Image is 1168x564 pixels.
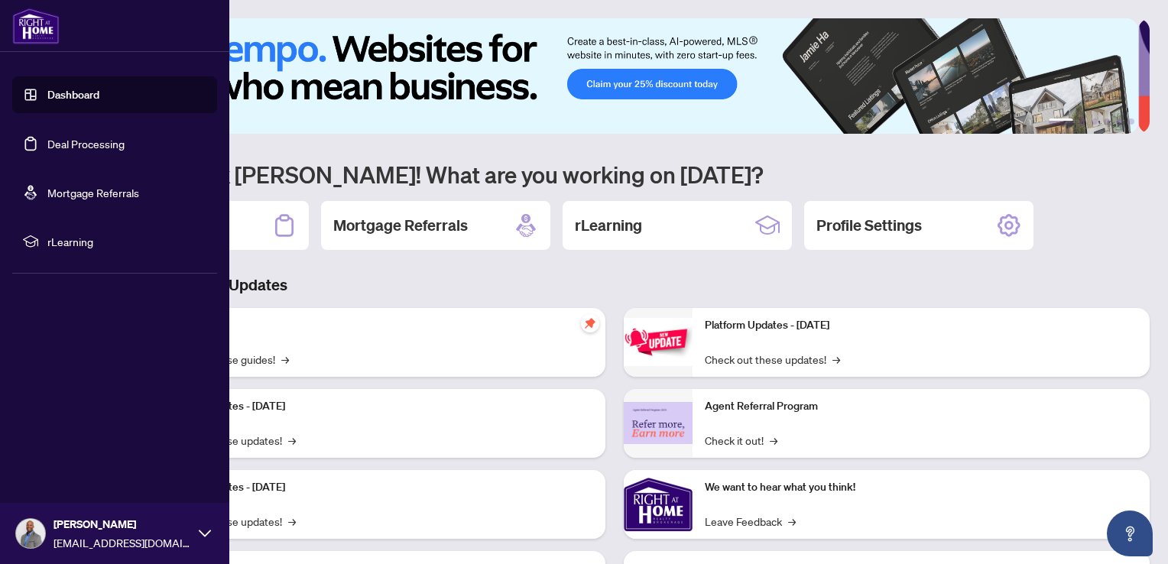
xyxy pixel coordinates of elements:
span: pushpin [581,314,599,332]
span: → [788,513,796,530]
img: Agent Referral Program [624,402,693,444]
h2: rLearning [575,215,642,236]
img: We want to hear what you think! [624,470,693,539]
p: We want to hear what you think! [705,479,1137,496]
p: Agent Referral Program [705,398,1137,415]
h3: Brokerage & Industry Updates [79,274,1150,296]
p: Platform Updates - [DATE] [705,317,1137,334]
a: Check out these updates!→ [705,351,840,368]
span: → [770,432,777,449]
span: → [288,513,296,530]
a: Mortgage Referrals [47,186,139,199]
p: Platform Updates - [DATE] [161,479,593,496]
button: Open asap [1107,511,1153,556]
button: 6 [1128,118,1134,125]
button: 1 [1049,118,1073,125]
span: [EMAIL_ADDRESS][DOMAIN_NAME] [54,534,191,551]
a: Dashboard [47,88,99,102]
button: 3 [1092,118,1098,125]
span: rLearning [47,233,206,250]
img: logo [12,8,60,44]
span: [PERSON_NAME] [54,516,191,533]
p: Self-Help [161,317,593,334]
button: 4 [1104,118,1110,125]
img: Platform Updates - June 23, 2025 [624,318,693,366]
span: → [288,432,296,449]
p: Platform Updates - [DATE] [161,398,593,415]
a: Check it out!→ [705,432,777,449]
span: → [281,351,289,368]
a: Deal Processing [47,137,125,151]
img: Profile Icon [16,519,45,548]
h1: Welcome back [PERSON_NAME]! What are you working on [DATE]? [79,160,1150,189]
span: → [832,351,840,368]
button: 5 [1116,118,1122,125]
img: Slide 0 [79,18,1138,134]
button: 2 [1079,118,1085,125]
h2: Profile Settings [816,215,922,236]
h2: Mortgage Referrals [333,215,468,236]
a: Leave Feedback→ [705,513,796,530]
